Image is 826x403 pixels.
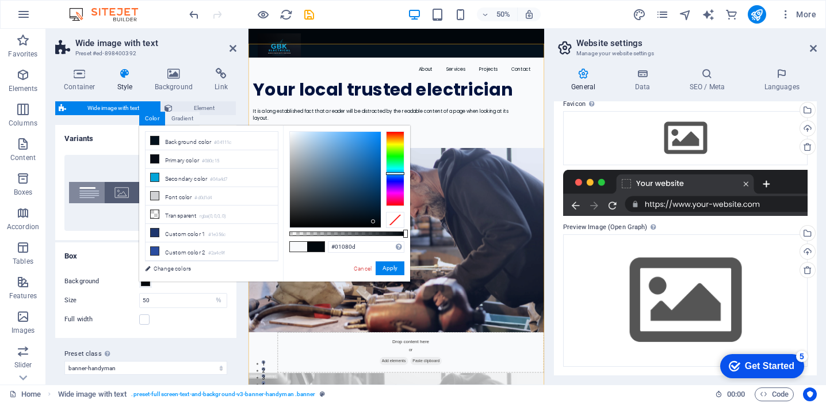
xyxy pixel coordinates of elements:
[64,347,227,361] label: Preset class
[563,220,808,234] label: Preview Image (Open Graph)
[386,212,404,228] div: Clear Color Selection
[725,7,739,21] button: commerce
[563,234,808,366] div: Select files from the file manager, stock photos, or upload file(s)
[58,387,326,401] nav: breadcrumb
[672,68,747,92] h4: SEO / Meta
[146,68,206,92] h4: Background
[55,125,236,146] h4: Variants
[206,68,236,92] h4: Link
[161,101,236,115] button: Element
[353,264,373,273] a: Cancel
[146,132,278,150] li: Background color
[146,187,278,206] li: Font color
[750,8,763,21] i: Publish
[256,7,270,21] button: Click here to leave preview mode and continue editing
[146,206,278,224] li: Transparent
[66,7,152,21] img: Editor Logo
[803,387,817,401] button: Usercentrics
[200,212,227,220] small: rgba(0,0,0,.0)
[679,8,692,21] i: Navigator
[64,313,139,326] label: Full width
[75,38,236,48] h2: Wide image with text
[576,48,794,59] h3: Manage your website settings
[633,7,647,21] button: design
[14,360,32,370] p: Slider
[131,387,315,401] span: . preset-fullscreen-text-and-background-v3-banner-handyman .banner
[656,7,670,21] button: pages
[9,291,37,301] p: Features
[702,7,716,21] button: text_generator
[64,297,139,303] label: Size
[576,38,817,48] h2: Website settings
[554,68,617,92] h4: General
[146,242,278,261] li: Custom color 2
[34,13,83,23] div: Get Started
[146,150,278,169] li: Primary color
[75,48,213,59] h3: Preset #ed-898400392
[303,8,316,21] i: Save (Ctrl+S)
[760,387,789,401] span: Code
[633,8,646,21] i: Design (Ctrl+Alt+Y)
[307,242,324,252] span: #01080d
[320,391,325,397] i: This element is a customizable preset
[494,7,513,21] h6: 50%
[139,261,273,276] a: Change colors
[146,224,278,242] li: Custom color 1
[725,8,738,21] i: Commerce
[775,5,821,24] button: More
[64,275,139,288] label: Background
[715,387,745,401] h6: Session time
[748,5,766,24] button: publish
[727,387,745,401] span: 00 00
[780,9,816,20] span: More
[208,231,225,239] small: #1e356c
[755,387,794,401] button: Code
[208,249,225,257] small: #2a4c9f
[10,153,36,162] p: Content
[202,157,219,165] small: #080c15
[166,112,199,126] div: Gradient
[290,242,307,252] span: #f9fafc
[176,101,232,115] span: Element
[679,7,693,21] button: navigator
[477,7,518,21] button: 50%
[194,194,212,202] small: #d0d1d4
[563,111,808,165] div: Select files from the file manager, stock photos, or upload file(s)
[12,326,35,335] p: Images
[735,390,737,398] span: :
[702,8,715,21] i: AI Writer
[279,7,293,21] button: reload
[188,8,201,21] i: Undo: Edit headline (Ctrl+Z)
[109,68,146,92] h4: Style
[747,68,817,92] h4: Languages
[9,6,93,30] div: Get Started 5 items remaining, 0% complete
[55,242,236,263] h4: Box
[70,101,157,115] span: Wide image with text
[9,84,38,93] p: Elements
[376,261,404,275] button: Apply
[210,176,227,184] small: #04a4d7
[280,8,293,21] i: Reload page
[524,9,534,20] i: On resize automatically adjust zoom level to fit chosen device.
[7,222,39,231] p: Accordion
[8,50,37,59] p: Favorites
[55,101,160,115] button: Wide image with text
[214,139,231,147] small: #04111c
[13,257,33,266] p: Tables
[563,97,808,111] label: Favicon
[187,7,201,21] button: undo
[9,387,41,401] a: Click to cancel selection. Double-click to open Pages
[302,7,316,21] button: save
[139,112,165,126] div: Color
[14,188,33,197] p: Boxes
[617,68,672,92] h4: Data
[58,387,127,401] span: Click to select. Double-click to edit
[656,8,669,21] i: Pages (Ctrl+Alt+S)
[9,119,37,128] p: Columns
[146,169,278,187] li: Secondary color
[55,68,109,92] h4: Container
[85,2,97,14] div: 5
